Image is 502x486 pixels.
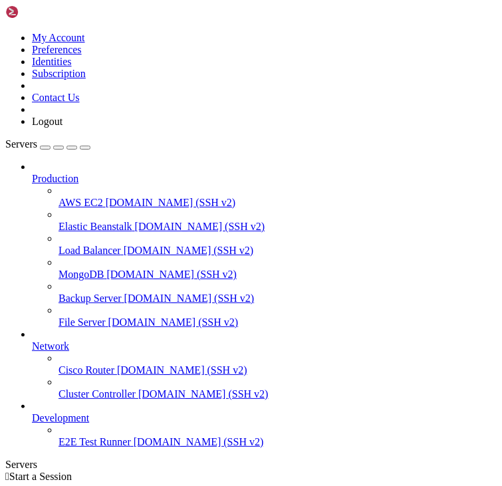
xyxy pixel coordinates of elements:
span: Network [32,340,69,352]
li: Cluster Controller [DOMAIN_NAME] (SSH v2) [59,376,497,400]
a: File Server [DOMAIN_NAME] (SSH v2) [59,316,497,328]
span: [DOMAIN_NAME] (SSH v2) [108,316,239,328]
a: E2E Test Runner [DOMAIN_NAME] (SSH v2) [59,436,497,448]
span: [DOMAIN_NAME] (SSH v2) [124,293,255,304]
a: Logout [32,116,63,127]
span: Load Balancer [59,245,121,256]
li: Elastic Beanstalk [DOMAIN_NAME] (SSH v2) [59,209,497,233]
li: AWS EC2 [DOMAIN_NAME] (SSH v2) [59,185,497,209]
a: AWS EC2 [DOMAIN_NAME] (SSH v2) [59,197,497,209]
span: Start a Session [9,471,72,482]
a: Elastic Beanstalk [DOMAIN_NAME] (SSH v2) [59,221,497,233]
a: Network [32,340,497,352]
div: Servers [5,459,497,471]
li: Production [32,161,497,328]
span: Elastic Beanstalk [59,221,132,232]
li: Backup Server [DOMAIN_NAME] (SSH v2) [59,281,497,304]
a: Load Balancer [DOMAIN_NAME] (SSH v2) [59,245,497,257]
li: E2E Test Runner [DOMAIN_NAME] (SSH v2) [59,424,497,448]
a: Development [32,412,497,424]
span: [DOMAIN_NAME] (SSH v2) [134,436,264,447]
a: Preferences [32,44,82,55]
a: Contact Us [32,92,80,103]
span: [DOMAIN_NAME] (SSH v2) [117,364,247,376]
span:  [5,471,9,482]
span: MongoDB [59,269,104,280]
a: Subscription [32,68,86,79]
span: [DOMAIN_NAME] (SSH v2) [106,197,236,208]
a: My Account [32,32,85,43]
img: Shellngn [5,5,82,19]
li: Network [32,328,497,400]
li: Development [32,400,497,448]
span: Backup Server [59,293,122,304]
span: Production [32,173,78,184]
li: Cisco Router [DOMAIN_NAME] (SSH v2) [59,352,497,376]
a: Cluster Controller [DOMAIN_NAME] (SSH v2) [59,388,497,400]
a: MongoDB [DOMAIN_NAME] (SSH v2) [59,269,497,281]
span: Cisco Router [59,364,114,376]
span: File Server [59,316,106,328]
span: [DOMAIN_NAME] (SSH v2) [138,388,269,400]
span: Cluster Controller [59,388,136,400]
span: [DOMAIN_NAME] (SSH v2) [106,269,237,280]
li: Load Balancer [DOMAIN_NAME] (SSH v2) [59,233,497,257]
a: Identities [32,56,72,67]
li: File Server [DOMAIN_NAME] (SSH v2) [59,304,497,328]
span: Servers [5,138,37,150]
span: [DOMAIN_NAME] (SSH v2) [135,221,265,232]
a: Servers [5,138,90,150]
a: Production [32,173,497,185]
a: Cisco Router [DOMAIN_NAME] (SSH v2) [59,364,497,376]
li: MongoDB [DOMAIN_NAME] (SSH v2) [59,257,497,281]
a: Backup Server [DOMAIN_NAME] (SSH v2) [59,293,497,304]
span: E2E Test Runner [59,436,131,447]
span: Development [32,412,89,424]
span: AWS EC2 [59,197,103,208]
span: [DOMAIN_NAME] (SSH v2) [124,245,254,256]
